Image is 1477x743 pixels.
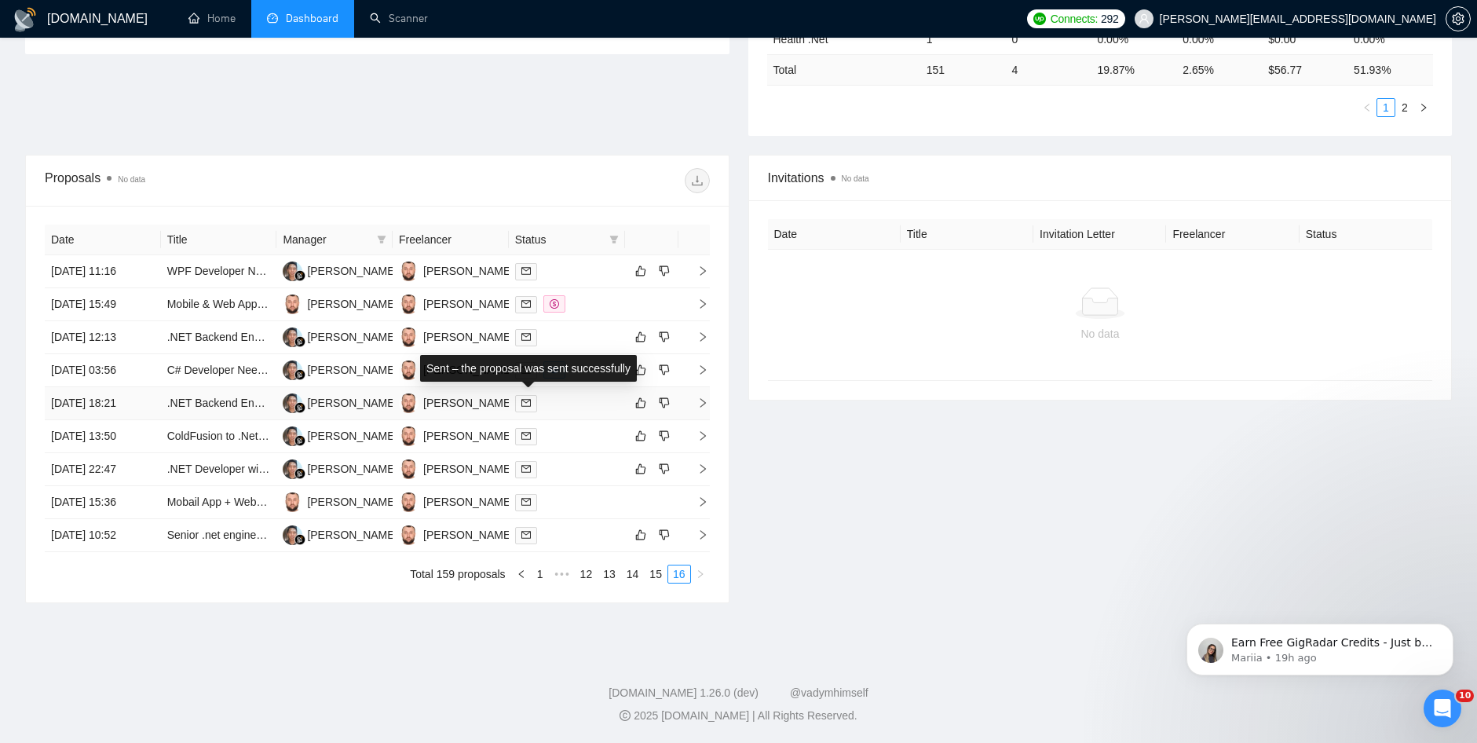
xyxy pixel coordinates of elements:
[307,328,397,346] div: [PERSON_NAME]
[1347,54,1433,85] td: 51.93 %
[550,565,575,584] li: Previous 5 Pages
[161,387,277,420] td: .NET Backend Engineer ( 14_07_25AS )
[167,364,414,376] a: C# Developer Needed for API Endpoint Integration
[283,393,302,413] img: TH
[550,565,575,584] span: •••
[1033,219,1166,250] th: Invitation Letter
[659,463,670,475] span: dislike
[370,12,428,25] a: searchScanner
[773,33,828,46] a: Health .Net
[294,468,305,479] img: gigradar-bm.png
[635,430,646,442] span: like
[283,231,371,248] span: Manager
[691,565,710,584] button: right
[621,565,645,584] li: 14
[685,463,708,474] span: right
[1377,99,1395,116] a: 1
[161,486,277,519] td: Mobail App + Website Develoment + Admin Dashboard
[1446,6,1471,31] button: setting
[1006,54,1091,85] td: 4
[161,354,277,387] td: C# Developer Needed for API Endpoint Integration
[45,288,161,321] td: [DATE] 15:49
[45,486,161,519] td: [DATE] 15:36
[1362,103,1372,112] span: left
[399,495,514,507] a: ST[PERSON_NAME]
[410,565,505,584] li: Total 159 proposals
[283,495,397,507] a: ST[PERSON_NAME]
[161,420,277,453] td: ColdFusion to .Net Implementation Specialist
[399,426,419,446] img: ST
[283,363,397,375] a: TH[PERSON_NAME]
[631,393,650,412] button: like
[399,295,419,314] img: ST
[45,387,161,420] td: [DATE] 18:21
[283,262,302,281] img: TH
[767,54,920,85] td: Total
[374,228,389,251] span: filter
[45,321,161,354] td: [DATE] 12:13
[283,328,302,347] img: TH
[576,565,598,583] a: 12
[1139,13,1150,24] span: user
[399,528,514,540] a: ST[PERSON_NAME]
[655,328,674,346] button: dislike
[167,463,397,475] a: .NET Developer with Docker Expertise Needed
[161,255,277,288] td: WPF Developer Needed (MVVM + DevExpress) to Assist with Complex Scheduling Grid
[167,265,596,277] a: WPF Developer Needed (MVVM + DevExpress) to Assist with Complex Scheduling Grid
[685,364,708,375] span: right
[635,265,646,277] span: like
[307,460,397,478] div: [PERSON_NAME]
[377,235,386,244] span: filter
[307,493,397,511] div: [PERSON_NAME]
[521,266,531,276] span: mail
[521,497,531,507] span: mail
[790,686,868,699] a: @vadymhimself
[655,262,674,280] button: dislike
[635,331,646,343] span: like
[167,397,365,409] a: .NET Backend Engineer ( 14_07_25AS )
[598,565,620,583] a: 13
[307,526,397,544] div: [PERSON_NAME]
[307,262,397,280] div: [PERSON_NAME]
[161,453,277,486] td: .NET Developer with Docker Expertise Needed
[45,453,161,486] td: [DATE] 22:47
[645,565,667,583] a: 15
[655,361,674,379] button: dislike
[399,429,514,441] a: ST[PERSON_NAME]
[635,529,646,541] span: like
[167,331,375,343] a: .NET Backend Engineer ( 14_07_25AS ) II
[620,710,631,721] span: copyright
[768,168,1433,188] span: Invitations
[575,565,598,584] li: 12
[1446,13,1470,25] span: setting
[1033,13,1046,25] img: upwork-logo.png
[283,297,397,309] a: ST[PERSON_NAME]
[691,565,710,584] li: Next Page
[521,299,531,309] span: mail
[609,235,619,244] span: filter
[399,363,514,375] a: ST[PERSON_NAME]
[631,426,650,445] button: like
[631,525,650,544] button: like
[399,262,419,281] img: ST
[283,264,397,276] a: TH[PERSON_NAME]
[521,464,531,474] span: mail
[685,529,708,540] span: right
[631,459,650,478] button: like
[1456,690,1474,702] span: 10
[512,565,531,584] li: Previous Page
[188,12,236,25] a: homeHome
[161,321,277,354] td: .NET Backend Engineer ( 14_07_25AS ) II
[920,54,1006,85] td: 151
[286,12,338,25] span: Dashboard
[842,174,869,183] span: No data
[685,496,708,507] span: right
[167,430,386,442] a: ColdFusion to .Net Implementation Specialist
[1176,24,1262,54] td: 0.00%
[294,402,305,413] img: gigradar-bm.png
[399,459,419,479] img: ST
[655,393,674,412] button: dislike
[283,459,302,479] img: TH
[423,460,514,478] div: [PERSON_NAME]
